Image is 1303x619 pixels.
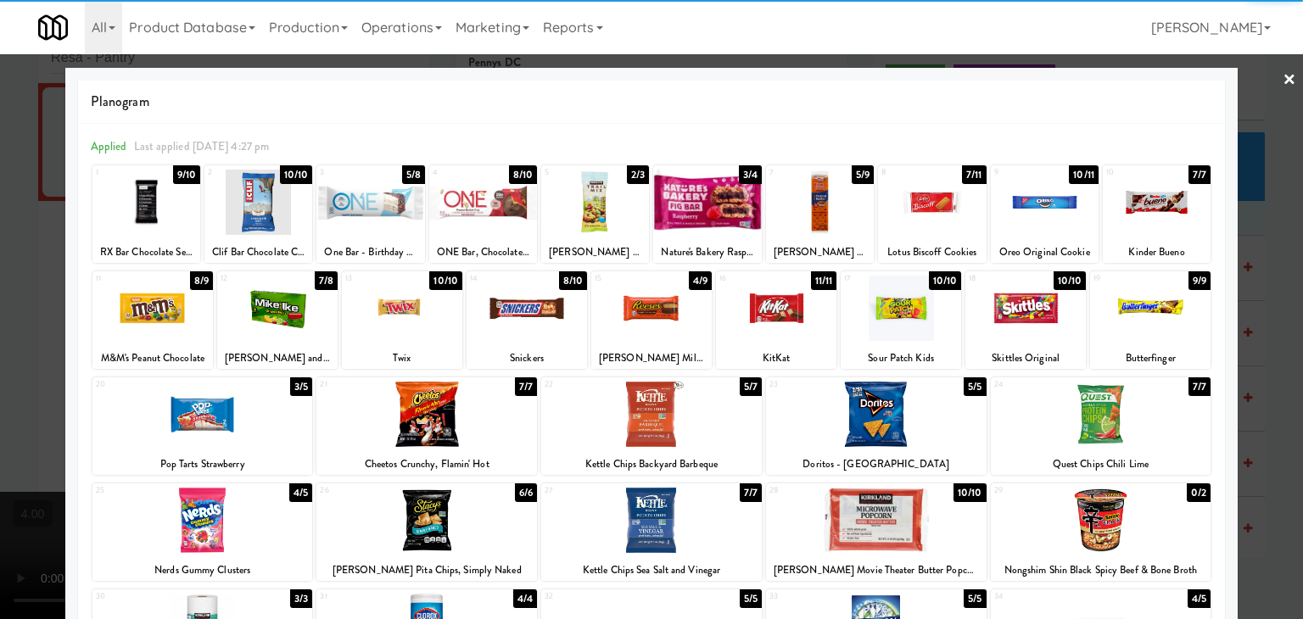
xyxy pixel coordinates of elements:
[964,377,986,396] div: 5/5
[190,271,213,290] div: 8/9
[1103,242,1211,263] div: Kinder Bueno
[544,560,759,581] div: Kettle Chips Sea Salt and Vinegar
[766,454,987,475] div: Doritos - [GEOGRAPHIC_DATA]
[541,242,649,263] div: [PERSON_NAME] Trail Mix
[545,165,596,180] div: 5
[96,483,203,498] div: 25
[92,242,200,263] div: RX Bar Chocolate Sea Salt
[627,165,649,184] div: 2/3
[280,165,313,184] div: 10/10
[95,560,310,581] div: Nerds Gummy Clusters
[320,377,427,392] div: 21
[509,165,537,184] div: 8/10
[545,589,651,604] div: 32
[96,589,203,604] div: 30
[429,165,537,263] div: 48/10ONE Bar, Chocolate Peanut Butter Cup
[766,377,987,475] div: 235/5Doritos - [GEOGRAPHIC_DATA]
[595,271,651,286] div: 15
[769,560,984,581] div: [PERSON_NAME] Movie Theater Butter Popcorn
[545,377,651,392] div: 22
[96,271,153,286] div: 11
[766,242,874,263] div: [PERSON_NAME] Toast Chee Peanut Butter
[1054,271,1087,290] div: 10/10
[95,454,310,475] div: Pop Tarts Strawberry
[315,271,338,290] div: 7/8
[204,165,312,263] div: 210/10Clif Bar Chocolate Chip
[991,165,1099,263] div: 910/11Oreo Original Cookie
[469,348,584,369] div: Snickers
[96,165,147,180] div: 1
[316,242,424,263] div: One Bar - Birthday Cake
[217,271,338,369] div: 127/8[PERSON_NAME] and [PERSON_NAME] Original
[841,271,961,369] div: 1710/10Sour Patch Kids
[962,165,986,184] div: 7/11
[513,589,537,608] div: 4/4
[134,138,270,154] span: Last applied [DATE] 4:27 pm
[92,377,313,475] div: 203/5Pop Tarts Strawberry
[92,560,313,581] div: Nerds Gummy Clusters
[994,589,1101,604] div: 34
[91,138,127,154] span: Applied
[993,454,1209,475] div: Quest Chips Chili Lime
[716,271,836,369] div: 1611/11KitKat
[993,242,1096,263] div: Oreo Original Cookie
[994,165,1045,180] div: 9
[316,483,537,581] div: 266/6[PERSON_NAME] Pita Chips, Simply Naked
[221,271,277,286] div: 12
[766,483,987,581] div: 2810/10[PERSON_NAME] Movie Theater Butter Popcorn
[881,242,983,263] div: Lotus Biscoff Cookies
[994,483,1101,498] div: 29
[316,377,537,475] div: 217/7Cheetos Crunchy, Flamin' Hot
[91,89,1212,114] span: Planogram
[591,271,712,369] div: 154/9[PERSON_NAME] Milk Chocolate Peanut Butter
[993,560,1209,581] div: Nongshim Shin Black Spicy Beef & Bone Broth
[689,271,712,290] div: 4/9
[470,271,527,286] div: 14
[878,165,986,263] div: 87/11Lotus Biscoff Cookies
[653,165,761,263] div: 63/4Nature's Bakery Raspberry Fig Bar
[467,271,587,369] div: 148/10Snickers
[467,348,587,369] div: Snickers
[559,271,587,290] div: 8/10
[316,165,424,263] div: 35/8One Bar - Birthday Cake
[92,271,213,369] div: 118/9M&M's Peanut Chocolate
[991,454,1211,475] div: Quest Chips Chili Lime
[843,348,959,369] div: Sour Patch Kids
[1069,165,1099,184] div: 10/11
[290,589,312,608] div: 3/3
[716,348,836,369] div: KitKat
[965,348,1086,369] div: Skittles Original
[342,348,462,369] div: Twix
[1188,271,1211,290] div: 9/9
[319,454,534,475] div: Cheetos Crunchy, Flamin' Hot
[1093,271,1150,286] div: 19
[769,483,876,498] div: 28
[208,165,259,180] div: 2
[402,165,425,184] div: 5/8
[740,483,762,502] div: 7/7
[1090,348,1211,369] div: Butterfinger
[994,377,1101,392] div: 24
[739,165,762,184] div: 3/4
[429,242,537,263] div: ONE Bar, Chocolate Peanut Butter Cup
[345,271,402,286] div: 13
[881,165,932,180] div: 8
[953,483,987,502] div: 10/10
[342,271,462,369] div: 1310/10Twix
[95,242,198,263] div: RX Bar Chocolate Sea Salt
[92,483,313,581] div: 254/5Nerds Gummy Clusters
[769,242,871,263] div: [PERSON_NAME] Toast Chee Peanut Butter
[289,483,312,502] div: 4/5
[965,271,1086,369] div: 1810/10Skittles Original
[653,242,761,263] div: Nature's Bakery Raspberry Fig Bar
[657,165,707,180] div: 6
[991,483,1211,581] div: 290/2Nongshim Shin Black Spicy Beef & Bone Broth
[320,165,371,180] div: 3
[1093,348,1208,369] div: Butterfinger
[92,454,313,475] div: Pop Tarts Strawberry
[844,271,901,286] div: 17
[719,348,834,369] div: KitKat
[811,271,837,290] div: 11/11
[1188,165,1211,184] div: 7/7
[769,165,820,180] div: 7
